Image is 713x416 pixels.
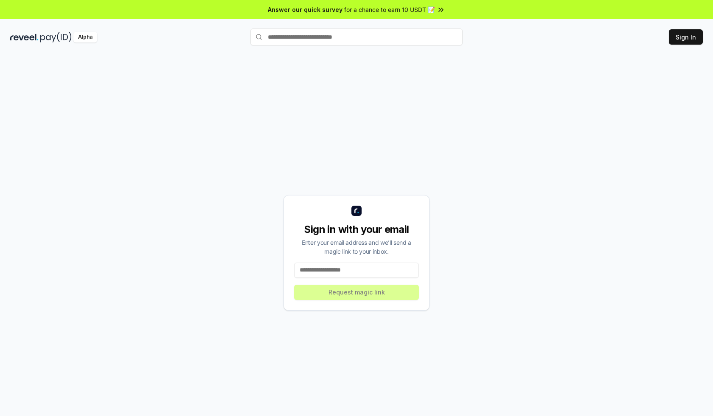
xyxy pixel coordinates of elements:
[351,206,362,216] img: logo_small
[73,32,97,42] div: Alpha
[669,29,703,45] button: Sign In
[294,223,419,236] div: Sign in with your email
[10,32,39,42] img: reveel_dark
[268,5,342,14] span: Answer our quick survey
[294,238,419,256] div: Enter your email address and we’ll send a magic link to your inbox.
[40,32,72,42] img: pay_id
[344,5,435,14] span: for a chance to earn 10 USDT 📝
